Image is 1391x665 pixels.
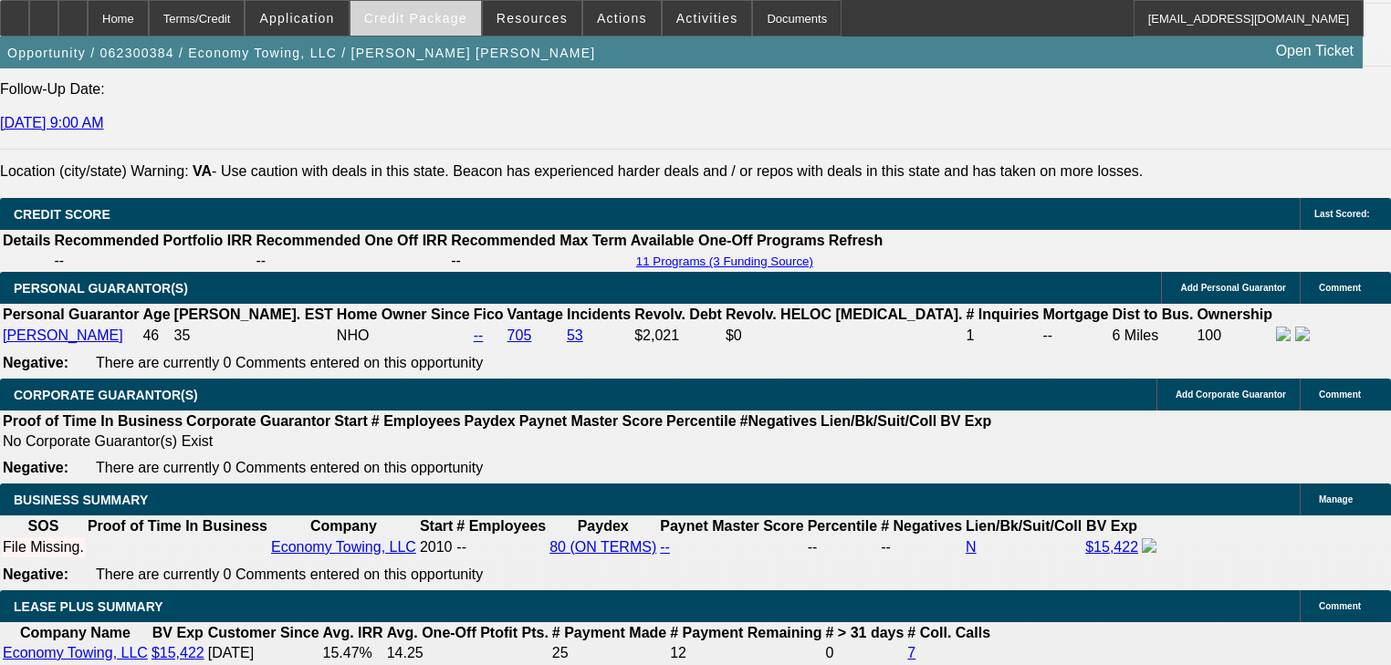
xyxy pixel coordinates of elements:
b: Ownership [1197,307,1272,322]
b: [PERSON_NAME]. EST [174,307,333,322]
a: $15,422 [152,645,204,660]
a: -- [660,539,670,555]
a: Economy Towing, LLC [3,645,148,660]
th: Recommended Max Term [450,232,628,250]
td: $0 [725,326,964,346]
td: 0 [825,644,905,662]
b: # Coll. Calls [907,625,990,640]
b: Paynet Master Score [660,518,803,534]
th: Refresh [828,232,884,250]
a: 80 (ON TERMS) [549,539,656,555]
b: Avg. IRR [323,625,383,640]
a: 7 [907,645,915,660]
div: File Missing. [3,539,84,556]
b: Negative: [3,566,68,582]
b: Personal Guarantor [3,307,139,322]
td: $2,021 [633,326,723,346]
span: Resources [497,11,568,26]
b: Mortgage [1043,307,1109,322]
th: Available One-Off Programs [630,232,826,250]
td: 1 [965,326,1040,346]
b: Age [142,307,170,322]
b: Dist to Bus. [1113,307,1194,322]
b: VA [193,163,212,179]
span: PERSONAL GUARANTOR(S) [14,281,188,296]
td: 14.25 [386,644,549,662]
td: 25 [551,644,667,662]
a: 53 [567,327,583,343]
span: Add Personal Guarantor [1180,283,1286,293]
span: There are currently 0 Comments entered on this opportunity [96,566,483,582]
td: 46 [141,326,171,346]
a: 705 [507,327,532,343]
th: Details [2,232,51,250]
span: Credit Package [364,11,467,26]
b: Customer Since [208,625,319,640]
td: -- [1042,326,1110,346]
button: Resources [483,1,581,36]
b: BV Exp [1086,518,1137,534]
img: linkedin-icon.png [1295,327,1310,341]
span: LEASE PLUS SUMMARY [14,599,163,614]
span: Opportunity / 062300384 / Economy Towing, LLC / [PERSON_NAME] [PERSON_NAME] [7,46,595,60]
b: # Employees [456,518,546,534]
b: BV Exp [152,625,204,640]
b: Start [420,518,453,534]
a: N [966,539,977,555]
button: Application [246,1,348,36]
a: Open Ticket [1269,36,1361,67]
th: SOS [2,517,85,535]
button: 11 Programs (3 Funding Source) [631,254,819,269]
span: Actions [597,11,647,26]
a: Economy Towing, LLC [271,539,416,555]
td: -- [255,252,448,270]
td: 35 [173,326,334,346]
b: # Employees [371,413,461,429]
b: Paydex [578,518,629,534]
b: # Payment Remaining [670,625,821,640]
b: Lien/Bk/Suit/Coll [966,518,1082,534]
b: Negative: [3,460,68,475]
span: Comment [1319,283,1361,293]
span: There are currently 0 Comments entered on this opportunity [96,460,483,475]
span: Comment [1319,390,1361,400]
span: Add Corporate Guarantor [1176,390,1286,400]
b: Paydex [465,413,516,429]
b: Corporate Guarantor [186,413,330,429]
td: 2010 [419,537,454,557]
b: Revolv. Debt [634,307,722,322]
b: # Inquiries [966,307,1039,322]
span: Manage [1319,494,1353,504]
b: BV Exp [940,413,991,429]
th: Recommended One Off IRR [255,232,448,250]
b: Negative: [3,355,68,370]
label: - Use caution with deals in this state. Beacon has experienced harder deals and / or repos with d... [193,163,1143,179]
span: Comment [1319,601,1361,611]
div: -- [808,539,877,556]
span: -- [456,539,466,555]
b: Revolv. HELOC [MEDICAL_DATA]. [726,307,963,322]
b: Start [334,413,367,429]
td: -- [450,252,628,270]
td: 12 [669,644,822,662]
td: [DATE] [207,644,320,662]
td: 6 Miles [1112,326,1195,346]
span: CORPORATE GUARANTOR(S) [14,388,198,402]
span: There are currently 0 Comments entered on this opportunity [96,355,483,370]
b: Lien/Bk/Suit/Coll [821,413,936,429]
button: Credit Package [350,1,481,36]
b: Avg. One-Off Ptofit Pts. [387,625,549,640]
a: [PERSON_NAME] [3,327,123,343]
td: 15.47% [322,644,384,662]
span: Activities [676,11,738,26]
b: Home Owner Since [337,307,470,322]
th: Recommended Portfolio IRR [53,232,253,250]
b: # Negatives [881,518,962,534]
img: facebook-icon.png [1276,327,1291,341]
b: Paynet Master Score [519,413,663,429]
b: # > 31 days [826,625,905,640]
div: -- [881,539,962,556]
span: BUSINESS SUMMARY [14,493,148,507]
a: -- [474,327,484,343]
img: facebook-icon.png [1142,538,1156,553]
